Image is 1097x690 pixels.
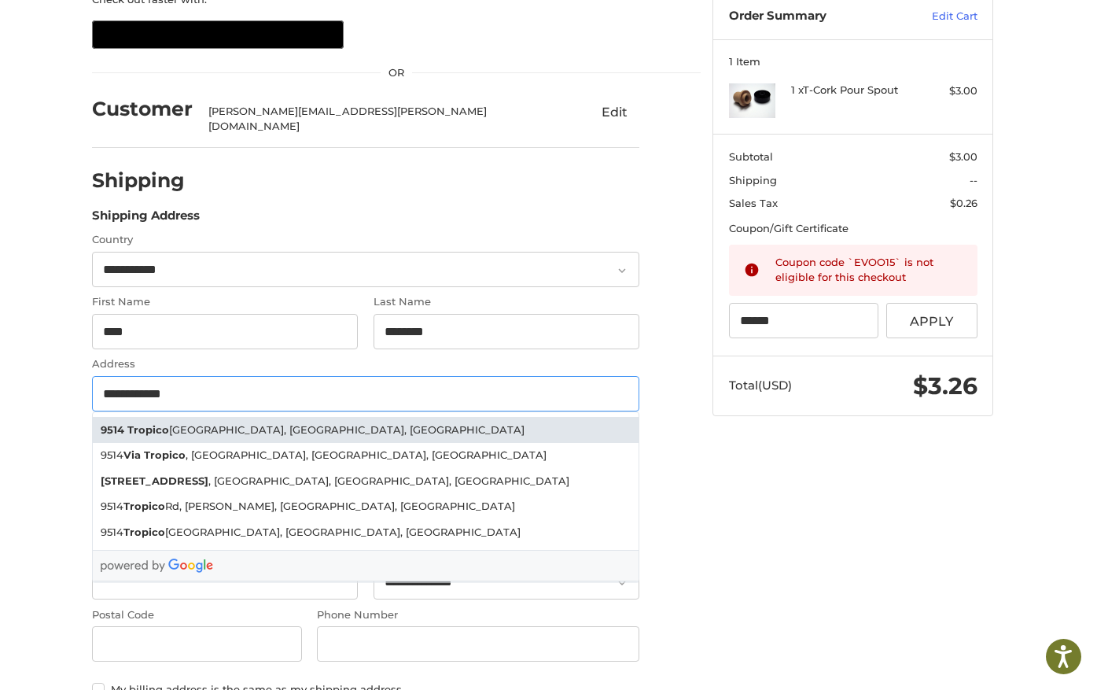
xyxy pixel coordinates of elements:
div: Coupon code `EVOO15` is not eligible for this checkout [775,255,963,286]
h2: Shipping [92,168,185,193]
label: Address [92,356,639,372]
strong: Tropico [123,499,165,515]
strong: Via Tropico [123,448,186,463]
strong: 9514 [101,422,124,438]
label: Postal Code [92,607,302,623]
span: Subtotal [729,150,773,163]
div: [PERSON_NAME][EMAIL_ADDRESS][PERSON_NAME][DOMAIN_NAME] [208,104,559,135]
h3: 1 Item [729,55,977,68]
label: Country [92,232,639,248]
label: Last Name [374,294,639,310]
legend: Shipping Address [92,207,200,232]
h4: 1 x T-Cork Pour Spout [791,83,911,96]
button: Apply [886,303,977,338]
li: 9514 Rd, [PERSON_NAME], [GEOGRAPHIC_DATA], [GEOGRAPHIC_DATA] [93,494,639,520]
span: $3.26 [913,371,977,400]
span: Shipping [729,174,777,186]
h3: Order Summary [729,9,898,24]
strong: Tropico [123,525,165,541]
div: $3.00 [915,83,977,99]
span: $0.26 [950,197,977,209]
strong: [STREET_ADDRESS] [101,474,208,489]
li: [GEOGRAPHIC_DATA], [GEOGRAPHIC_DATA], [GEOGRAPHIC_DATA] [93,417,639,443]
span: Sales Tax [729,197,778,209]
button: Edit [589,100,639,125]
a: Edit Cart [898,9,977,24]
span: -- [970,174,977,186]
label: First Name [92,294,358,310]
label: Phone Number [317,607,639,623]
span: Total (USD) [729,378,792,393]
li: 9514 [GEOGRAPHIC_DATA], [GEOGRAPHIC_DATA], [GEOGRAPHIC_DATA] [93,519,639,545]
li: , [GEOGRAPHIC_DATA], [GEOGRAPHIC_DATA], [GEOGRAPHIC_DATA] [93,468,639,494]
div: Coupon/Gift Certificate [729,221,977,237]
h2: Customer [92,97,193,121]
button: Open LiveChat chat widget [181,20,200,39]
p: We're away right now. Please check back later! [22,24,178,36]
span: $3.00 [949,150,977,163]
strong: Tropico [127,422,169,438]
input: Gift Certificate or Coupon Code [729,303,879,338]
span: OR [381,65,412,81]
li: 9514 , [GEOGRAPHIC_DATA], [GEOGRAPHIC_DATA], [GEOGRAPHIC_DATA] [93,443,639,469]
button: Google Pay [92,20,344,49]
